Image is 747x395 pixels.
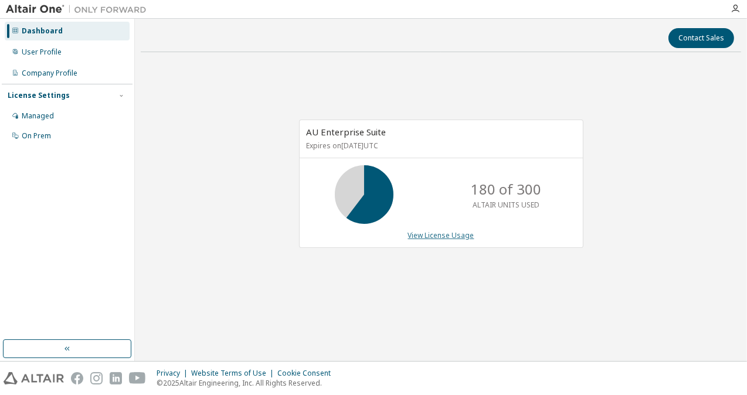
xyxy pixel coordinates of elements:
[668,28,734,48] button: Contact Sales
[22,69,77,78] div: Company Profile
[129,372,146,384] img: youtube.svg
[471,179,541,199] p: 180 of 300
[191,369,277,378] div: Website Terms of Use
[157,369,191,378] div: Privacy
[408,230,474,240] a: View License Usage
[473,200,539,210] p: ALTAIR UNITS USED
[4,372,64,384] img: altair_logo.svg
[22,26,63,36] div: Dashboard
[277,369,338,378] div: Cookie Consent
[71,372,83,384] img: facebook.svg
[307,126,386,138] span: AU Enterprise Suite
[307,141,573,151] p: Expires on [DATE] UTC
[22,47,62,57] div: User Profile
[8,91,70,100] div: License Settings
[157,378,338,388] p: © 2025 Altair Engineering, Inc. All Rights Reserved.
[6,4,152,15] img: Altair One
[90,372,103,384] img: instagram.svg
[22,111,54,121] div: Managed
[110,372,122,384] img: linkedin.svg
[22,131,51,141] div: On Prem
